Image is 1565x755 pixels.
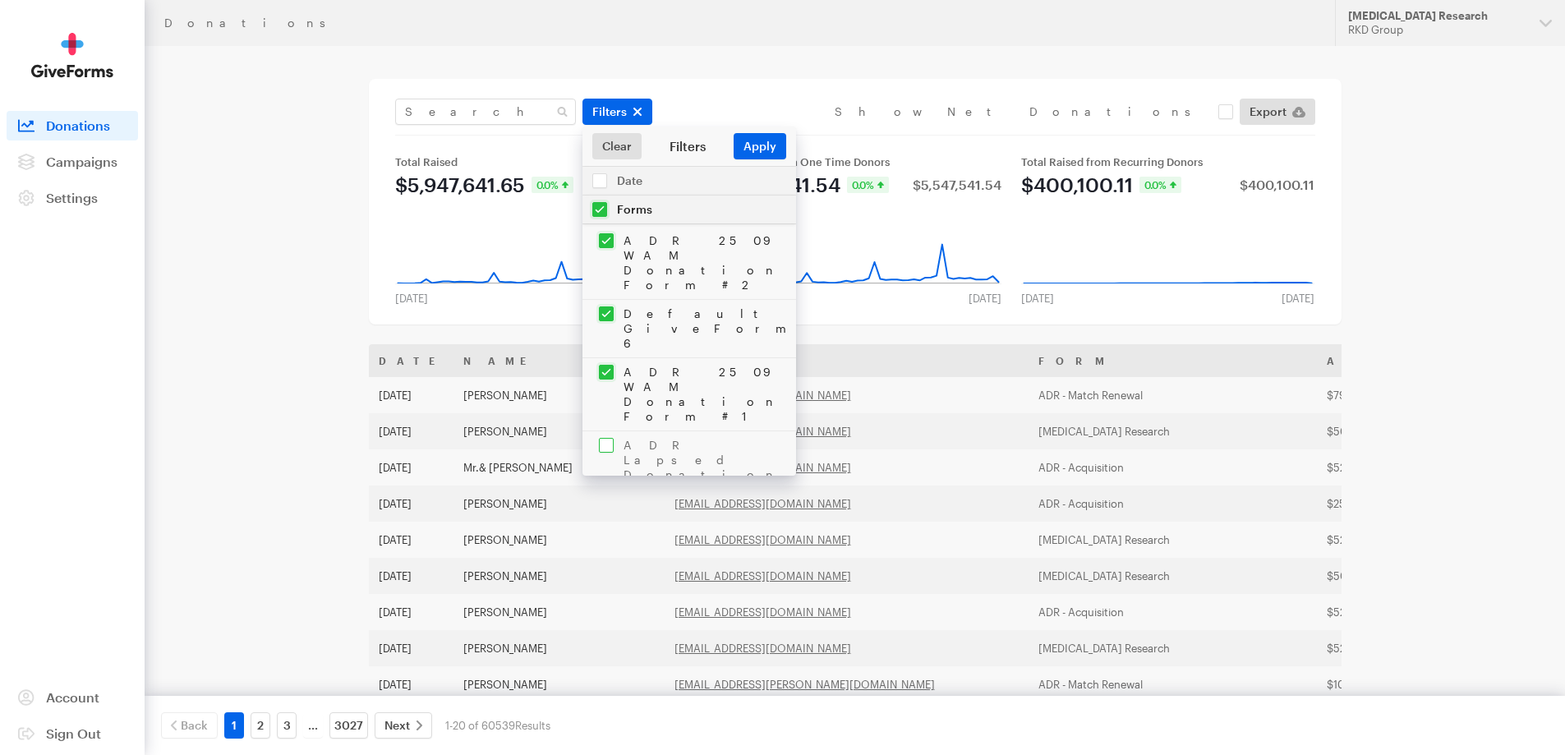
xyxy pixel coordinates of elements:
th: Email [665,344,1029,377]
td: $52.84 [1317,449,1450,486]
td: $52.84 [1317,522,1450,558]
td: [MEDICAL_DATA] Research [1029,558,1317,594]
input: Search Name & Email [395,99,576,125]
a: [EMAIL_ADDRESS][DOMAIN_NAME] [674,533,851,546]
div: Total Raised from One Time Donors [708,155,1001,168]
a: Account [7,683,138,712]
div: 1-20 of 60539 [445,712,550,739]
td: $79.10 [1317,377,1450,413]
th: Amount [1317,344,1450,377]
a: [EMAIL_ADDRESS][DOMAIN_NAME] [674,642,851,655]
div: $400,100.11 [1021,175,1133,195]
a: 2 [251,712,270,739]
span: Sign Out [46,725,101,741]
td: $50.00 [1317,413,1450,449]
a: Settings [7,183,138,213]
span: Campaigns [46,154,117,169]
span: Export [1250,102,1287,122]
th: Form [1029,344,1317,377]
span: Next [384,716,410,735]
a: [EMAIL_ADDRESS][PERSON_NAME][DOMAIN_NAME] [674,678,935,691]
td: [DATE] [369,630,453,666]
td: [DATE] [369,666,453,702]
td: [MEDICAL_DATA] Research [1029,522,1317,558]
a: [EMAIL_ADDRESS][DOMAIN_NAME] [674,497,851,510]
td: ADR - Match Renewal [1029,377,1317,413]
div: $5,547,541.54 [913,178,1001,191]
button: Apply [734,133,786,159]
a: Sign Out [7,719,138,748]
a: [EMAIL_ADDRESS][DOMAIN_NAME] [674,605,851,619]
td: [DATE] [369,486,453,522]
td: [DATE] [369,594,453,630]
td: Mr.& [PERSON_NAME] [453,449,665,486]
a: Campaigns [7,147,138,177]
td: [PERSON_NAME] [453,377,665,413]
a: Clear [592,133,642,159]
a: Next [375,712,432,739]
button: Filters [582,99,652,125]
span: Filters [592,102,627,122]
td: $105.36 [1317,666,1450,702]
a: [EMAIL_ADDRESS][DOMAIN_NAME] [674,569,851,582]
div: 0.0% [847,177,889,193]
div: 0.0% [1139,177,1181,193]
td: $50.00 [1317,558,1450,594]
td: [PERSON_NAME] [453,486,665,522]
div: [DATE] [1272,292,1324,305]
div: [DATE] [385,292,438,305]
td: [DATE] [369,522,453,558]
td: [DATE] [369,558,453,594]
td: [PERSON_NAME] [453,413,665,449]
th: Name [453,344,665,377]
span: Settings [46,190,98,205]
span: Results [515,719,550,732]
a: Export [1240,99,1315,125]
td: [DATE] [369,449,453,486]
div: $400,100.11 [1240,178,1314,191]
td: [PERSON_NAME] [453,666,665,702]
div: [MEDICAL_DATA] Research [1348,9,1526,23]
td: ADR - Acquisition [1029,449,1317,486]
td: ADR - Acquisition [1029,594,1317,630]
div: RKD Group [1348,23,1526,37]
td: [PERSON_NAME] [453,522,665,558]
td: [PERSON_NAME] [453,594,665,630]
td: [MEDICAL_DATA] Research [1029,413,1317,449]
td: ADR - Acquisition [1029,486,1317,522]
td: ADR - Match Renewal [1029,666,1317,702]
a: 3 [277,712,297,739]
td: $25.00 [1317,486,1450,522]
td: $52.84 [1317,630,1450,666]
div: $5,947,641.65 [395,175,525,195]
a: 3027 [329,712,368,739]
td: [PERSON_NAME] [453,558,665,594]
th: Date [369,344,453,377]
td: [DATE] [369,377,453,413]
a: Donations [7,111,138,140]
div: [DATE] [1011,292,1064,305]
span: Account [46,689,99,705]
div: 0.0% [532,177,573,193]
td: $52.84 [1317,594,1450,630]
span: Donations [46,117,110,133]
div: [DATE] [959,292,1011,305]
div: Filters [642,138,734,154]
img: GiveForms [31,33,113,78]
td: [MEDICAL_DATA] Research [1029,630,1317,666]
td: [PERSON_NAME] [453,630,665,666]
div: Total Raised from Recurring Donors [1021,155,1314,168]
div: Total Raised [395,155,688,168]
td: [DATE] [369,413,453,449]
